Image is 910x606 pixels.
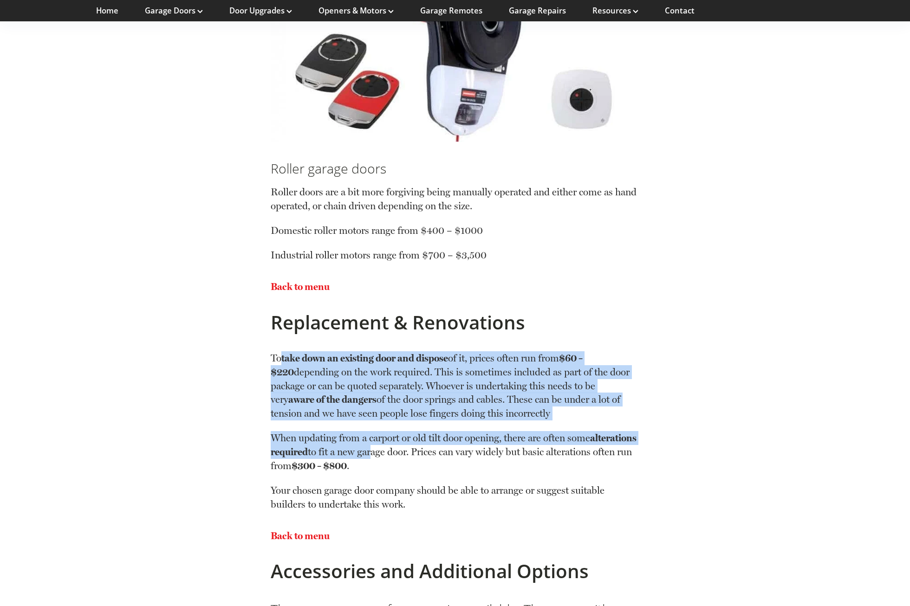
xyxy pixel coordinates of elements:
a: Garage Repairs [509,6,566,16]
h2: Replacement & Renovations [271,311,639,334]
p: Your chosen garage door company should be able to arrange or suggest suitable builders to underta... [271,484,639,511]
h3: Roller garage doors [271,160,639,177]
a: Home [96,6,118,16]
a: Openers & Motors [318,6,394,16]
a: Resources [592,6,638,16]
strong: $60 – $220 [271,352,583,378]
a: Back to menu [271,281,330,292]
strong: take down an existing door and dispose [281,352,448,364]
a: Door Upgrades [229,6,292,16]
h2: Accessories and Additional Options [271,560,639,582]
a: Contact [665,6,695,16]
strong: $300 – $800 [292,460,347,471]
p: Domestic roller motors range from $400 – $1000 [271,224,639,248]
p: When updating from a carport or old tilt door opening, there are often some to fit a new garage d... [271,431,639,484]
a: Garage Remotes [420,6,482,16]
strong: aware of the dangers [288,393,377,405]
p: Roller doors are a bit more forgiving being manually operated and either come as hand operated, o... [271,185,639,224]
p: Industrial roller motors range from $700 – $3,500 [271,248,639,262]
a: Back to menu [271,530,330,542]
a: Garage Doors [145,6,203,16]
p: To of it, prices often run from depending on the work required. This is sometimes included as par... [271,351,639,431]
